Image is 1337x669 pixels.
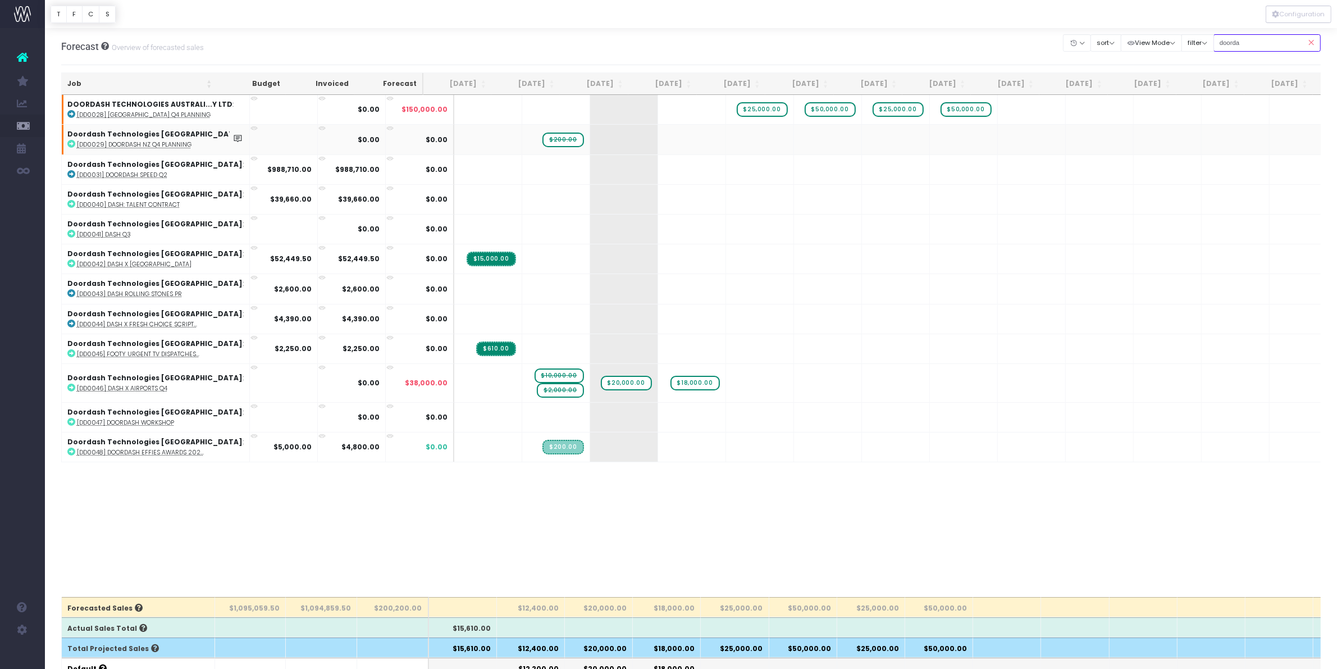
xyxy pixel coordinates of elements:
span: $0.00 [426,194,448,204]
small: Overview of forecasted sales [109,41,204,52]
strong: $2,600.00 [342,284,380,294]
th: $20,000.00 [565,638,633,658]
th: Jul 25: activate to sort column ascending [423,73,492,95]
button: View Mode [1121,34,1182,52]
span: $0.00 [426,135,448,145]
abbr: [DD0042] Dash x Eden Park [77,260,191,268]
th: $50,000.00 [905,638,973,658]
span: $0.00 [426,224,448,234]
th: $1,095,059.50 [215,597,286,617]
span: $0.00 [426,254,448,264]
th: $1,094,859.50 [286,597,357,617]
span: Streamtime Invoice: INV-13491 – DD0045 Footy Urgent TV Dispatches<br />Accrued income – actual bi... [476,342,515,356]
strong: $0.00 [358,378,380,388]
strong: $988,710.00 [335,165,380,174]
td: : [62,363,250,402]
th: Mar 26: activate to sort column ascending [971,73,1039,95]
td: : [62,244,250,274]
abbr: [DD0028] Australia Q4 Planning [77,111,211,119]
th: Jun 26: activate to sort column ascending [1176,73,1245,95]
th: Jan 26: activate to sort column ascending [834,73,902,95]
th: Total Projected Sales [62,638,215,658]
th: May 26: activate to sort column ascending [1108,73,1176,95]
strong: $4,390.00 [342,314,380,324]
th: Forecast [354,73,423,95]
strong: $5,000.00 [273,442,312,452]
strong: Doordash Technologies [GEOGRAPHIC_DATA] [67,219,243,229]
abbr: [DD0046] Dash x Airports Q4 [77,384,167,393]
span: $0.00 [426,165,448,175]
strong: Doordash Technologies [GEOGRAPHIC_DATA] [67,407,243,417]
span: wayahead Sales Forecast Item [535,368,584,383]
button: S [99,6,116,23]
span: wayahead Sales Forecast Item [537,383,583,398]
td: : [62,154,250,184]
th: $15,610.00 [429,617,497,638]
strong: Doordash Technologies [GEOGRAPHIC_DATA] [67,373,243,383]
img: images/default_profile_image.png [14,647,31,663]
span: $0.00 [426,442,448,452]
span: Streamtime Invoice: INV-13479 – DD0042 Dash x Eden Park<br />Accrued income – actual billing date... [467,252,516,266]
td: : [62,334,250,363]
strong: Doordash Technologies [GEOGRAPHIC_DATA] [67,309,243,318]
th: Job: activate to sort column ascending [62,73,218,95]
th: $25,000.00 [837,638,905,658]
th: $12,400.00 [497,597,565,617]
th: Feb 26: activate to sort column ascending [902,73,971,95]
abbr: [DD0043] Dash Rolling Stones PR [77,290,182,298]
th: Oct 25: activate to sort column ascending [628,73,697,95]
span: Forecast [61,41,99,52]
span: $0.00 [426,344,448,354]
div: Vertical button group [1266,6,1331,23]
strong: $39,660.00 [270,194,312,204]
td: : [62,274,250,303]
td: : [62,214,250,244]
th: Nov 25: activate to sort column ascending [697,73,765,95]
abbr: [DD0044] Dash x Fresh Choice script [77,320,197,329]
button: filter [1181,34,1214,52]
th: Actual Sales Total [62,617,215,638]
strong: $39,660.00 [338,194,380,204]
th: $200,200.00 [357,597,429,617]
th: Apr 26: activate to sort column ascending [1039,73,1108,95]
strong: DOORDASH TECHNOLOGIES AUSTRALI...Y LTD [67,99,232,109]
strong: $4,800.00 [341,442,380,452]
abbr: [DD0029] DoorDash NZ Q4 planning [77,140,191,149]
th: $50,000.00 [769,638,837,658]
th: $25,000.00 [701,597,769,617]
span: wayahead Sales Forecast Item [670,376,720,390]
span: wayahead Sales Forecast Item [873,102,924,117]
th: $18,000.00 [633,597,701,617]
span: $150,000.00 [401,104,448,115]
strong: $0.00 [358,104,380,114]
strong: Doordash Technologies [GEOGRAPHIC_DATA] [67,437,243,447]
th: Aug 25: activate to sort column ascending [491,73,560,95]
th: $50,000.00 [769,597,837,617]
th: $15,610.00 [429,638,497,658]
strong: $0.00 [358,412,380,422]
strong: $2,600.00 [274,284,312,294]
button: T [51,6,67,23]
th: Dec 25: activate to sort column ascending [765,73,834,95]
td: : [62,402,250,432]
abbr: [DD0047] Doordash Workshop [77,418,174,427]
strong: $988,710.00 [267,165,312,174]
span: Forecasted Sales [67,603,143,613]
abbr: [DD0031] DoorDash Speed Q2 [77,171,167,179]
button: Configuration [1266,6,1331,23]
abbr: [DD0041] Dash Q3 [77,230,131,239]
th: $12,400.00 [497,638,565,658]
span: wayahead Sales Forecast Item [737,102,788,117]
strong: Doordash Technologies [GEOGRAPHIC_DATA] [67,189,243,199]
td: : [62,304,250,334]
span: Streamtime Draft Invoice: INV-13533 – [DD0048] DoorDash Effies Awards 2025 – actual billing date:... [542,440,583,454]
th: $50,000.00 [905,597,973,617]
td: : [62,184,250,214]
th: $25,000.00 [837,597,905,617]
th: Sep 25: activate to sort column ascending [560,73,628,95]
abbr: [DD0048] DoorDash Effies Awards 2025 [77,448,204,457]
button: F [66,6,83,23]
span: $0.00 [426,314,448,324]
td: : [62,124,250,154]
strong: Doordash Technologies [GEOGRAPHIC_DATA] [67,129,243,139]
